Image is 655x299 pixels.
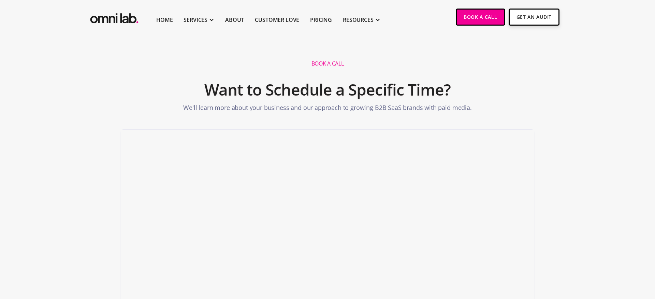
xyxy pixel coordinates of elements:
div: SERVICES [184,16,207,24]
a: Book a Call [456,9,505,26]
h2: Want to Schedule a Specific Time? [204,76,451,103]
img: Omni Lab: B2B SaaS Demand Generation Agency [89,9,140,25]
iframe: Chat Widget [621,266,655,299]
a: home [89,9,140,25]
a: Home [156,16,173,24]
a: Get An Audit [509,9,559,26]
a: Pricing [310,16,332,24]
a: About [225,16,244,24]
a: Customer Love [255,16,299,24]
h1: Book A Call [311,60,344,67]
div: RESOURCES [343,16,374,24]
p: We'll learn more about your business and our approach to growing B2B SaaS brands with paid media. [183,103,471,116]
